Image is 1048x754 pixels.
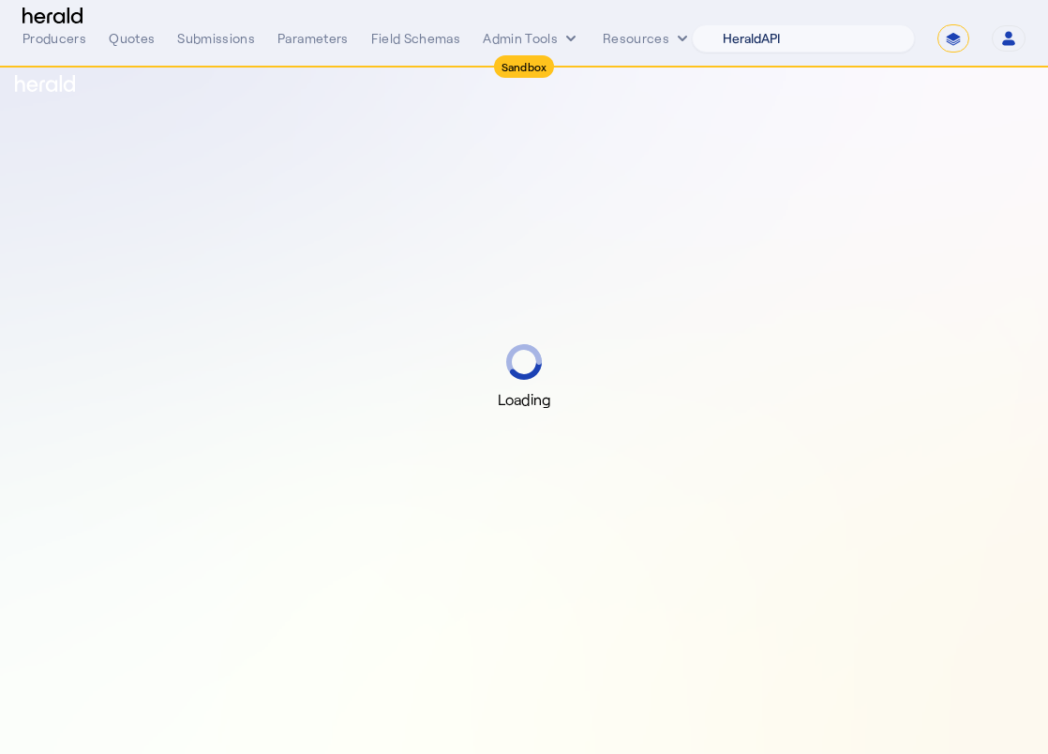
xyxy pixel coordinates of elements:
[371,29,461,48] div: Field Schemas
[277,29,349,48] div: Parameters
[109,29,155,48] div: Quotes
[603,29,692,48] button: Resources dropdown menu
[483,29,580,48] button: internal dropdown menu
[22,29,86,48] div: Producers
[494,55,555,78] div: Sandbox
[22,8,82,25] img: Herald Logo
[177,29,255,48] div: Submissions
